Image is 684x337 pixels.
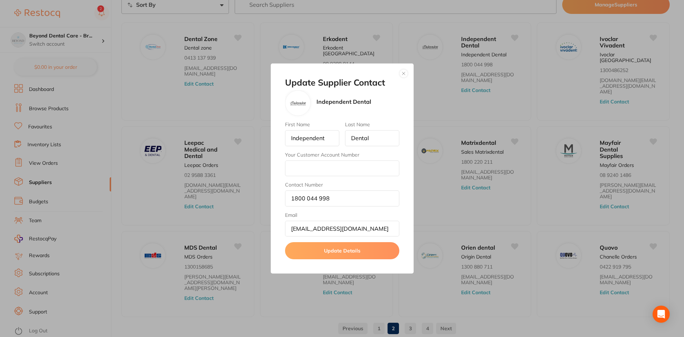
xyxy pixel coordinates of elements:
label: Contact Number [285,182,399,188]
img: Independent Dental [289,101,306,106]
button: Update Details [285,242,399,259]
label: First Name [285,122,339,127]
h2: Update Supplier Contact [285,78,399,88]
label: Last Name [345,122,399,127]
label: Email [285,212,399,218]
div: Open Intercom Messenger [653,306,670,323]
p: Independent Dental [316,98,371,105]
label: Your Customer Account Number [285,152,399,158]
